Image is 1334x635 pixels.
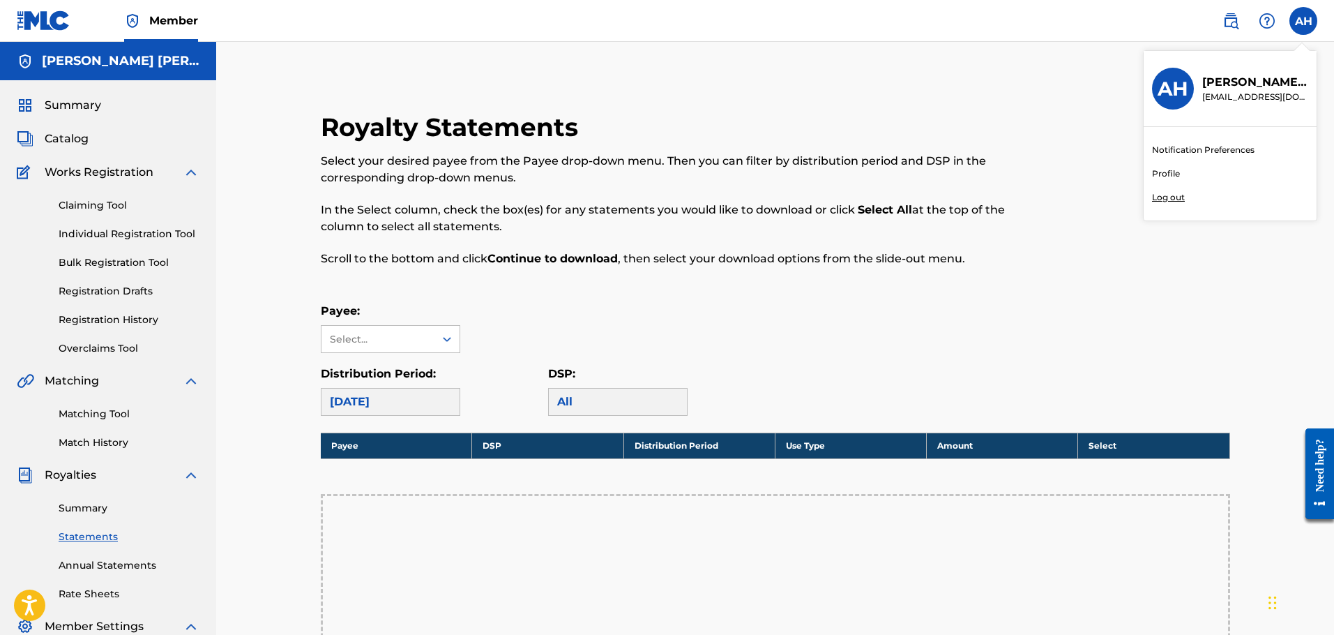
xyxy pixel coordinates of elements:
h3: AH [1158,77,1188,101]
th: Payee [321,433,472,458]
img: Top Rightsholder [124,13,141,29]
img: expand [183,467,199,484]
p: Select your desired payee from the Payee drop-down menu. Then you can filter by distribution peri... [321,153,1021,186]
img: Member Settings [17,618,33,635]
a: Registration Drafts [59,284,199,299]
img: search [1222,13,1239,29]
h2: Royalty Statements [321,112,585,143]
img: Catalog [17,130,33,147]
span: Summary [45,97,101,114]
div: User Menu [1289,7,1317,35]
a: Bulk Registration Tool [59,255,199,270]
p: Scroll to the bottom and click , then select your download options from the slide-out menu. [321,251,1021,267]
img: Accounts [17,53,33,70]
th: DSP [472,433,623,458]
a: Registration History [59,313,199,327]
a: Match History [59,435,199,450]
a: Notification Preferences [1152,144,1255,156]
span: Member [149,13,198,29]
img: expand [183,164,199,181]
h5: ALEXIS EMMANUEL HERNANDEZ [42,53,199,69]
strong: Select All [858,203,912,216]
p: Log out [1152,191,1185,204]
img: MLC Logo [17,10,70,31]
a: Profile [1152,167,1180,180]
div: Select... [330,332,425,347]
span: Royalties [45,467,96,484]
img: expand [183,373,199,389]
label: Payee: [321,304,360,317]
a: Individual Registration Tool [59,227,199,241]
label: DSP: [548,367,575,380]
img: expand [183,618,199,635]
div: Drag [1268,582,1277,624]
a: Rate Sheets [59,587,199,602]
a: Statements [59,530,199,544]
span: Member Settings [45,618,144,635]
img: help [1259,13,1275,29]
label: Distribution Period: [321,367,436,380]
strong: Continue to download [487,252,618,265]
iframe: Chat Widget [1264,568,1334,635]
p: Alexis Emmanuel Hernandez [1202,74,1308,91]
iframe: Resource Center [1295,418,1334,530]
p: baderzr646@gmail.com [1202,91,1308,103]
a: Matching Tool [59,407,199,421]
a: Annual Statements [59,558,199,573]
span: Catalog [45,130,89,147]
a: SummarySummary [17,97,101,114]
span: Works Registration [45,164,153,181]
th: Use Type [775,433,926,458]
a: Claiming Tool [59,198,199,213]
p: In the Select column, check the box(es) for any statements you would like to download or click at... [321,202,1021,235]
th: Select [1078,433,1229,458]
img: Royalties [17,467,33,484]
img: Works Registration [17,164,35,181]
a: Overclaims Tool [59,341,199,356]
span: Matching [45,373,99,389]
a: Summary [59,501,199,516]
a: Public Search [1217,7,1245,35]
th: Amount [927,433,1078,458]
th: Distribution Period [623,433,775,458]
div: Help [1253,7,1281,35]
img: Summary [17,97,33,114]
img: Matching [17,373,34,389]
a: CatalogCatalog [17,130,89,147]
